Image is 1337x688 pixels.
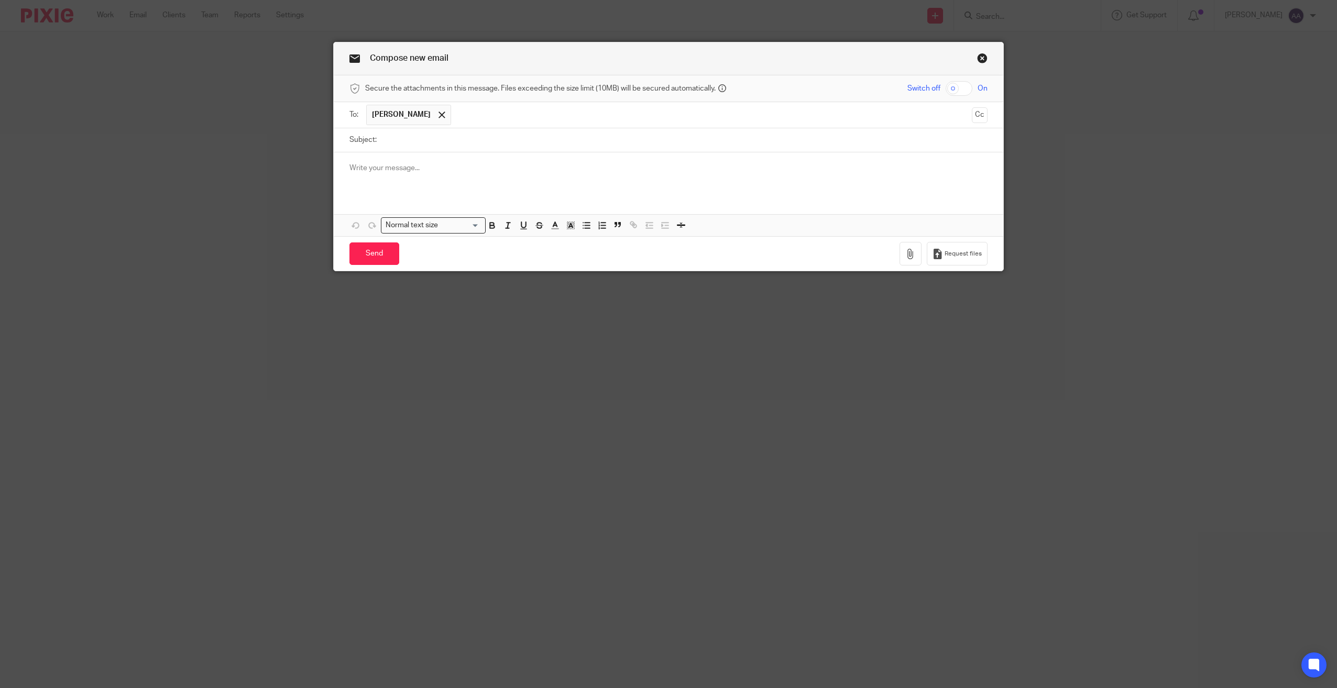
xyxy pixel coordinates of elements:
label: Subject: [349,135,377,145]
div: Search for option [381,217,486,234]
button: Cc [972,107,988,123]
span: [PERSON_NAME] [372,109,431,120]
input: Search for option [442,220,479,231]
button: Request files [927,242,988,265]
a: Close this dialog window [977,53,988,67]
span: Switch off [907,83,940,94]
label: To: [349,109,361,120]
span: Compose new email [370,54,448,62]
span: Request files [945,250,982,258]
span: On [978,83,988,94]
span: Normal text size [383,220,441,231]
span: Secure the attachments in this message. Files exceeding the size limit (10MB) will be secured aut... [365,83,716,94]
input: Send [349,242,399,265]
